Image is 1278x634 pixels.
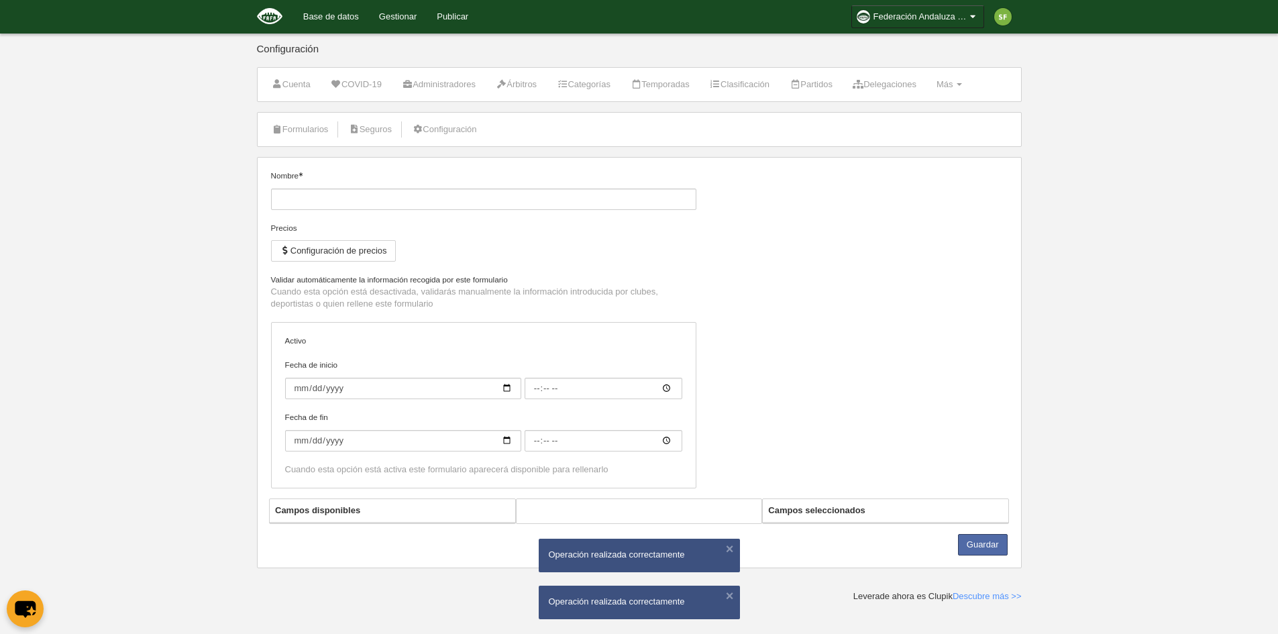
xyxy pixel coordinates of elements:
[271,274,696,286] label: Validar automáticamente la información recogida por este formulario
[257,44,1022,67] div: Configuración
[525,430,682,452] input: Fecha de fin
[271,222,696,234] div: Precios
[488,74,544,95] a: Árbitros
[937,79,953,89] span: Más
[285,378,521,399] input: Fecha de inicio
[271,170,696,210] label: Nombre
[341,119,399,140] a: Seguros
[763,499,1008,523] th: Campos seleccionados
[702,74,777,95] a: Clasificación
[549,549,730,561] div: Operación realizada correctamente
[782,74,840,95] a: Partidos
[853,590,1022,602] div: Leverade ahora es Clupik
[323,74,389,95] a: COVID-19
[623,74,697,95] a: Temporadas
[953,591,1022,601] a: Descubre más >>
[929,74,969,95] a: Más
[271,286,696,310] p: Cuando esta opción está desactivada, validarás manualmente la información introducida por clubes,...
[723,589,737,602] button: ×
[271,189,696,210] input: Nombre
[845,74,924,95] a: Delegaciones
[549,596,730,608] div: Operación realizada correctamente
[857,10,870,23] img: OaPSKd2Ae47e.30x30.jpg
[271,240,396,262] button: Configuración de precios
[723,542,737,556] button: ×
[873,10,967,23] span: Federación Andaluza de Fútbol Americano
[7,590,44,627] button: chat-button
[285,411,682,452] label: Fecha de fin
[958,534,1008,556] button: Guardar
[264,119,336,140] a: Formularios
[394,74,483,95] a: Administradores
[851,5,984,28] a: Federación Andaluza de Fútbol Americano
[285,359,682,399] label: Fecha de inicio
[299,172,303,176] i: Obligatorio
[405,119,484,140] a: Configuración
[549,74,618,95] a: Categorías
[285,430,521,452] input: Fecha de fin
[285,335,682,347] label: Activo
[525,378,682,399] input: Fecha de inicio
[270,499,515,523] th: Campos disponibles
[994,8,1012,25] img: c2l6ZT0zMHgzMCZmcz05JnRleHQ9U0YmYmc9N2NiMzQy.png
[264,74,318,95] a: Cuenta
[285,464,682,476] div: Cuando esta opción está activa este formulario aparecerá disponible para rellenarlo
[257,8,282,24] img: Federación Andaluza de Fútbol Americano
